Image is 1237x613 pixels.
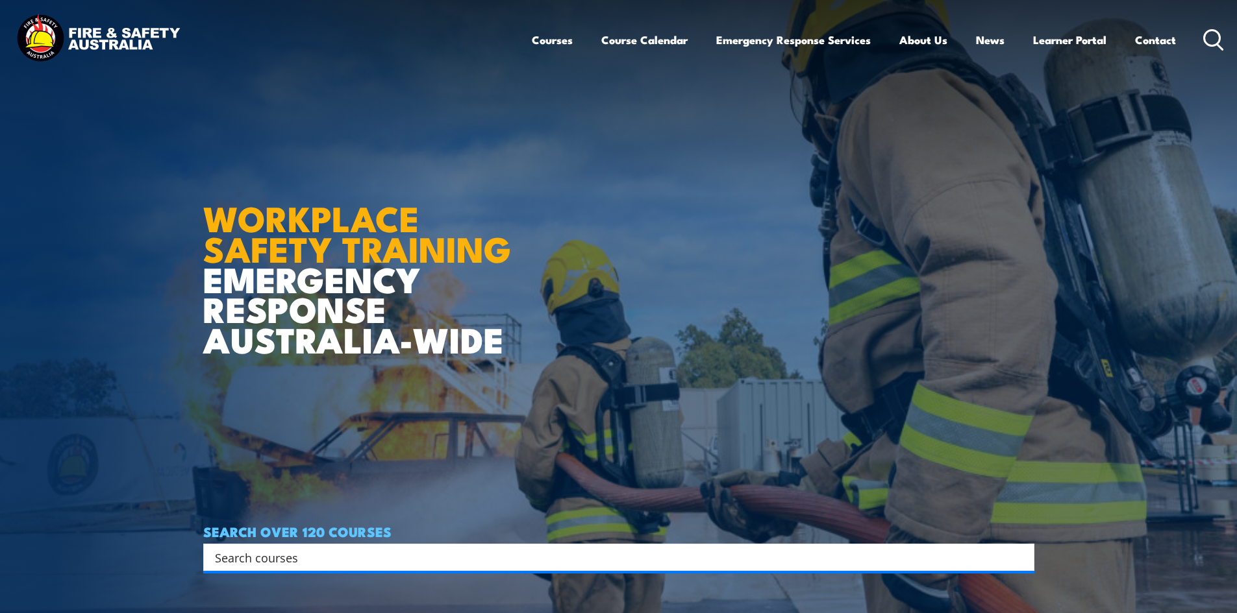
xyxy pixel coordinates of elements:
[203,170,521,354] h1: EMERGENCY RESPONSE AUSTRALIA-WIDE
[716,23,871,57] a: Emergency Response Services
[532,23,573,57] a: Courses
[218,548,1008,566] form: Search form
[203,190,511,274] strong: WORKPLACE SAFETY TRAINING
[1033,23,1106,57] a: Learner Portal
[976,23,1005,57] a: News
[899,23,947,57] a: About Us
[215,547,1006,567] input: Search input
[601,23,688,57] a: Course Calendar
[1135,23,1176,57] a: Contact
[203,524,1034,538] h4: SEARCH OVER 120 COURSES
[1012,548,1030,566] button: Search magnifier button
